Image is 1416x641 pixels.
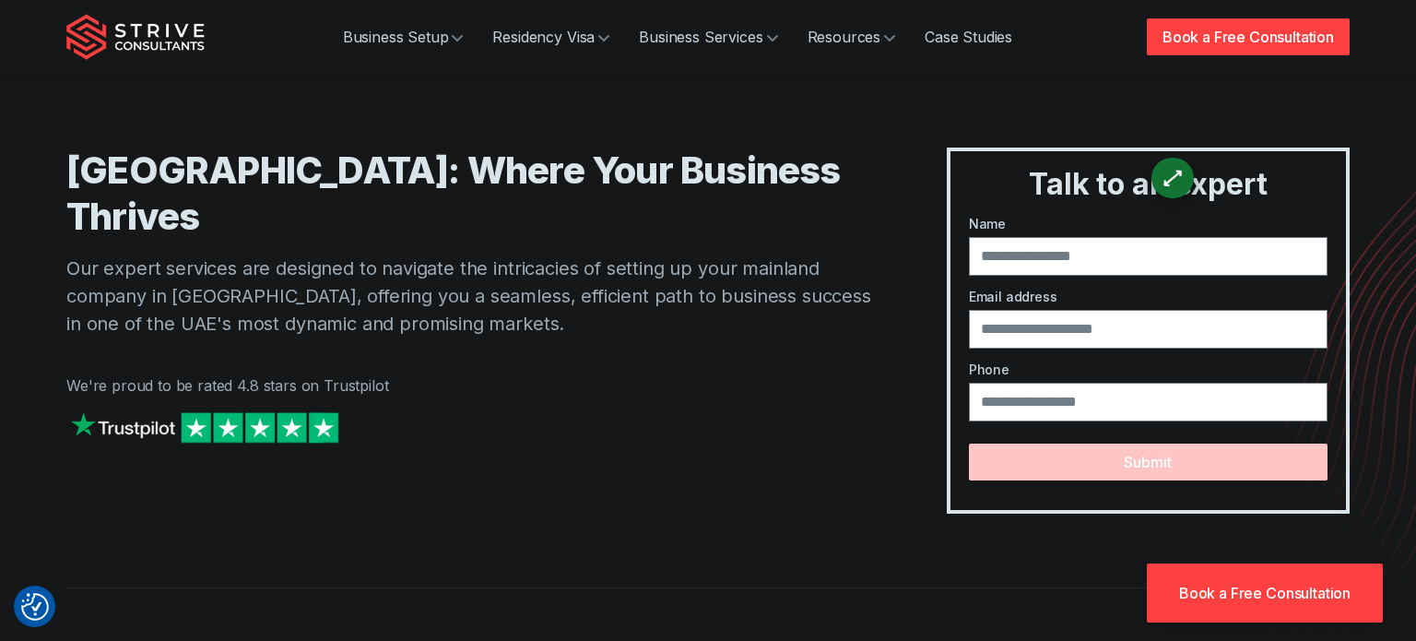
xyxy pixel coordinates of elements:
[969,360,1327,379] label: Phone
[624,18,792,55] a: Business Services
[793,18,911,55] a: Resources
[1147,564,1383,623] a: Book a Free Consultation
[66,408,343,447] img: Strive on Trustpilot
[66,148,873,240] h1: [GEOGRAPHIC_DATA]: Where Your Business Thrives
[478,18,624,55] a: Residency Visa
[21,593,49,621] img: Revisit consent button
[66,255,873,338] p: Our expert services are designed to navigate the intricacies of setting up your mainland company ...
[1155,160,1189,195] div: ⟷
[328,18,478,55] a: Business Setup
[958,166,1339,203] h3: Talk to an expert
[66,14,205,60] img: Strive Consultants
[1147,18,1350,55] a: Book a Free Consultation
[969,214,1327,233] label: Name
[969,444,1327,481] button: Submit
[969,287,1327,306] label: Email address
[21,593,49,621] button: Consent Preferences
[910,18,1027,55] a: Case Studies
[66,374,873,397] p: We're proud to be rated 4.8 stars on Trustpilot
